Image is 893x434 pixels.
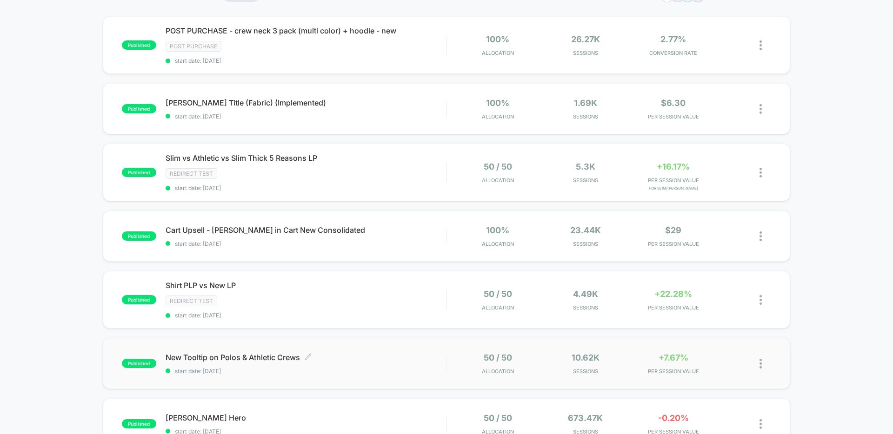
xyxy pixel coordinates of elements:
span: PER SESSION VALUE [632,241,715,247]
img: close [760,231,762,241]
img: close [760,419,762,429]
span: start date: [DATE] [166,57,446,64]
span: Post Purchase [166,41,221,52]
span: 2.77% [660,34,686,44]
span: start date: [DATE] [166,184,446,191]
span: $29 [665,225,681,235]
span: $6.30 [661,98,686,108]
span: 10.62k [572,353,600,362]
span: start date: [DATE] [166,368,446,375]
span: 50 / 50 [484,413,512,423]
span: PER SESSION VALUE [632,368,715,375]
span: start date: [DATE] [166,312,446,319]
span: PER SESSION VALUE [632,304,715,311]
span: Sessions [544,113,627,120]
span: for Slim/[PERSON_NAME] [632,186,715,191]
img: close [760,40,762,50]
span: published [122,359,156,368]
span: Allocation [482,50,514,56]
span: PER SESSION VALUE [632,177,715,184]
span: 50 / 50 [484,162,512,171]
span: Allocation [482,241,514,247]
span: start date: [DATE] [166,113,446,120]
span: published [122,295,156,304]
span: 26.27k [571,34,600,44]
span: Allocation [482,113,514,120]
span: published [122,419,156,428]
span: Shirt PLP vs New LP [166,281,446,290]
span: 100% [486,98,509,108]
span: Sessions [544,368,627,375]
img: close [760,359,762,368]
span: Sessions [544,304,627,311]
span: [PERSON_NAME] Hero [166,413,446,422]
span: published [122,40,156,50]
span: -0.20% [658,413,689,423]
span: Redirect Test [166,296,217,306]
span: published [122,168,156,177]
img: close [760,295,762,305]
span: +16.17% [657,162,690,171]
span: 50 / 50 [484,289,512,299]
span: Sessions [544,50,627,56]
span: published [122,231,156,241]
img: close [760,168,762,178]
span: POST PURCHASE - crew neck 3 pack (multi color) + hoodie - new [166,26,446,35]
span: Allocation [482,368,514,375]
span: published [122,104,156,113]
span: 50 / 50 [484,353,512,362]
span: Allocation [482,177,514,184]
span: 100% [486,34,509,44]
span: 4.49k [573,289,598,299]
span: CONVERSION RATE [632,50,715,56]
span: Redirect Test [166,168,217,179]
span: 1.69k [574,98,597,108]
span: +22.28% [654,289,692,299]
span: Sessions [544,241,627,247]
span: 673.47k [568,413,603,423]
span: +7.67% [659,353,688,362]
span: Allocation [482,304,514,311]
span: Cart Upsell - [PERSON_NAME] in Cart New Consolidated [166,225,446,235]
span: 5.3k [576,162,595,171]
span: [PERSON_NAME] Title (Fabric) (Implemented) [166,98,446,107]
img: close [760,104,762,114]
span: 23.44k [570,225,601,235]
span: New Tooltip on Polos & Athletic Crews [166,353,446,362]
span: PER SESSION VALUE [632,113,715,120]
span: start date: [DATE] [166,240,446,247]
span: Sessions [544,177,627,184]
span: 100% [486,225,509,235]
span: Slim vs Athletic vs Slim Thick 5 Reasons LP [166,153,446,163]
